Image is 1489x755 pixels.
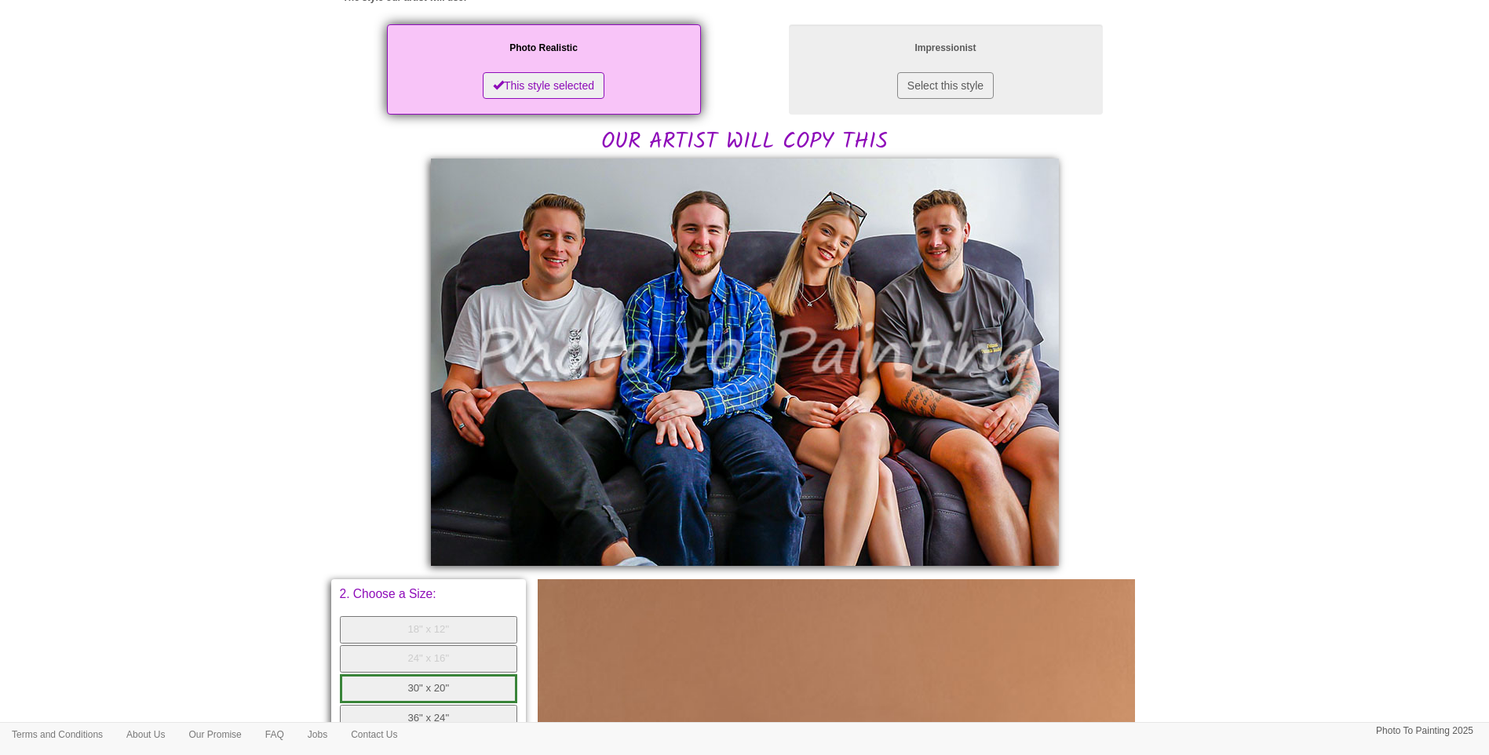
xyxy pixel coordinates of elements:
button: 18" x 12" [340,616,518,644]
button: 30" x 20" [340,674,518,703]
a: Contact Us [339,723,409,746]
p: Photo To Painting 2025 [1376,723,1473,739]
p: Photo Realistic [403,40,685,57]
a: Our Promise [177,723,253,746]
p: Impressionist [805,40,1087,57]
a: FAQ [254,723,296,746]
img: Paul, please would you: [431,159,1059,566]
button: Select this style [897,72,994,99]
p: 2. Choose a Size: [340,588,518,600]
h2: OUR ARTIST WILL COPY THIS [343,20,1147,155]
button: 36" x 24" [340,705,518,732]
button: 24" x 16" [340,645,518,673]
a: About Us [115,723,177,746]
button: This style selected [483,72,604,99]
a: Jobs [296,723,339,746]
